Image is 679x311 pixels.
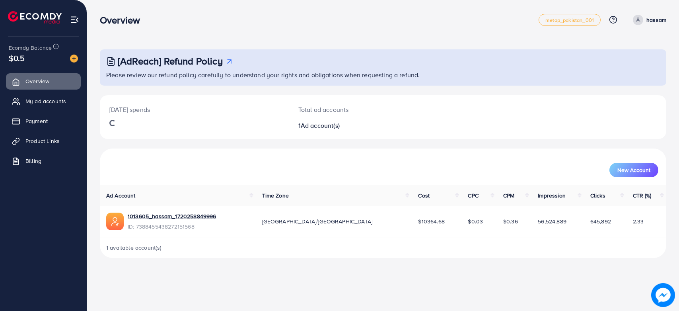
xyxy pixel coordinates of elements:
[468,217,483,225] span: $0.03
[262,192,289,200] span: Time Zone
[617,167,650,173] span: New Account
[646,15,666,25] p: hassam
[468,192,478,200] span: CPC
[633,192,652,200] span: CTR (%)
[418,217,444,225] span: $10364.68
[503,192,514,200] span: CPM
[590,217,611,225] span: 645,892
[106,192,136,200] span: Ad Account
[545,18,594,23] span: metap_pakistan_001
[9,44,52,52] span: Ecomdy Balance
[538,192,566,200] span: Impression
[25,117,48,125] span: Payment
[70,55,78,63] img: image
[25,137,60,145] span: Product Links
[109,105,279,114] p: [DATE] spends
[6,93,81,109] a: My ad accounts
[106,70,661,80] p: Please review our refund policy carefully to understand your rights and obligations when requesti...
[118,55,223,67] h3: [AdReach] Refund Policy
[298,122,421,129] h2: 1
[301,121,340,130] span: Ad account(s)
[106,213,124,230] img: ic-ads-acc.e4c84228.svg
[25,77,49,85] span: Overview
[6,113,81,129] a: Payment
[100,14,146,26] h3: Overview
[418,192,430,200] span: Cost
[6,133,81,149] a: Product Links
[651,283,675,307] img: image
[25,97,66,105] span: My ad accounts
[106,244,162,252] span: 1 available account(s)
[630,15,666,25] a: hassam
[590,192,605,200] span: Clicks
[9,52,25,64] span: $0.5
[538,217,566,225] span: 56,524,889
[539,14,601,26] a: metap_pakistan_001
[6,73,81,89] a: Overview
[8,11,62,23] img: logo
[128,212,216,220] a: 1013605_hassam_1720258849996
[70,15,79,24] img: menu
[609,163,658,177] button: New Account
[25,157,41,165] span: Billing
[298,105,421,114] p: Total ad accounts
[633,217,644,225] span: 2.33
[128,223,216,231] span: ID: 7388455438272151568
[503,217,518,225] span: $0.36
[6,153,81,169] a: Billing
[262,217,373,225] span: [GEOGRAPHIC_DATA]/[GEOGRAPHIC_DATA]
